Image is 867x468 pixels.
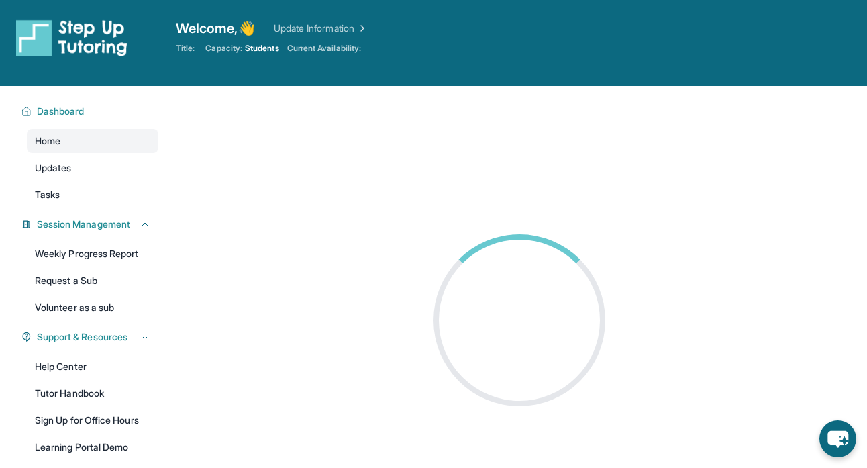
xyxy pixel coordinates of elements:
button: Support & Resources [32,330,150,344]
a: Update Information [274,21,368,35]
span: Tasks [35,188,60,201]
a: Weekly Progress Report [27,242,158,266]
span: Session Management [37,218,130,231]
a: Tasks [27,183,158,207]
span: Students [245,43,279,54]
span: Current Availability: [287,43,361,54]
span: Welcome, 👋 [176,19,255,38]
span: Home [35,134,60,148]
img: logo [16,19,127,56]
button: Dashboard [32,105,150,118]
span: Capacity: [205,43,242,54]
a: Updates [27,156,158,180]
a: Home [27,129,158,153]
img: Chevron Right [354,21,368,35]
span: Support & Resources [37,330,127,344]
a: Volunteer as a sub [27,295,158,320]
a: Request a Sub [27,269,158,293]
a: Sign Up for Office Hours [27,408,158,432]
span: Updates [35,161,72,175]
span: Dashboard [37,105,85,118]
button: chat-button [819,420,856,457]
a: Tutor Handbook [27,381,158,406]
a: Learning Portal Demo [27,435,158,459]
button: Session Management [32,218,150,231]
a: Help Center [27,355,158,379]
span: Title: [176,43,195,54]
